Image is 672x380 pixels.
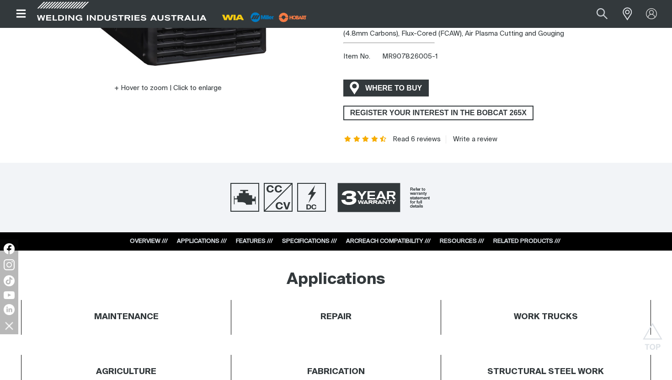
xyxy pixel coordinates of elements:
[440,238,484,244] a: RESOURCES ///
[236,238,273,244] a: FEATURES ///
[343,136,388,143] span: Rating: 4.5
[493,238,560,244] a: RELATED PRODUCTS ///
[344,106,533,120] span: REGISTER YOUR INTEREST IN THE BOBCAT 265X
[264,183,293,212] img: Single Phase
[343,52,380,62] span: Item No.
[487,367,604,377] h4: STRUCTURAL STEEL WORK
[587,4,618,24] button: Search products
[4,304,15,315] img: LinkedIn
[297,183,326,212] img: 15 Amp Supply Plug
[130,238,168,244] a: OVERVIEW ///
[359,81,428,96] span: WHERE TO BUY
[230,183,259,212] img: IP21S Protection Rating
[177,238,227,244] a: APPLICATIONS ///
[287,270,385,290] h2: Applications
[343,80,429,96] a: WHERE TO BUY
[94,312,159,322] h4: MAINTENANCE
[96,367,156,377] h4: AGRICULTURE
[642,323,663,343] button: Scroll to top
[446,135,497,144] a: Write a review
[4,243,15,254] img: Facebook
[343,106,533,120] a: REGISTER YOUR INTEREST IN THE BOBCAT 265X
[4,259,15,270] img: Instagram
[346,238,431,244] a: ARCREACH COMPATIBILITY ///
[276,11,309,24] img: miller
[276,14,309,21] a: miller
[282,238,337,244] a: SPECIFICATIONS ///
[331,179,442,216] a: 3 Year Warranty
[343,18,665,39] div: Stick (SMAW), MIG (GMAW), DC TIG (GTAW), Air Carbon Arc (CAC-A) Cutting and Gouging (4.8mm Carbon...
[109,83,227,94] button: Hover to zoom | Click to enlarge
[4,291,15,299] img: YouTube
[393,135,441,144] a: Read 6 reviews
[382,53,438,60] span: MR907826005-1
[4,275,15,286] img: TikTok
[1,318,17,333] img: hide socials
[320,312,352,322] h4: REPAIR
[307,367,365,377] h4: FABRICATION
[514,312,578,322] h4: WORK TRUCKS
[575,4,618,24] input: Product name or item number...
